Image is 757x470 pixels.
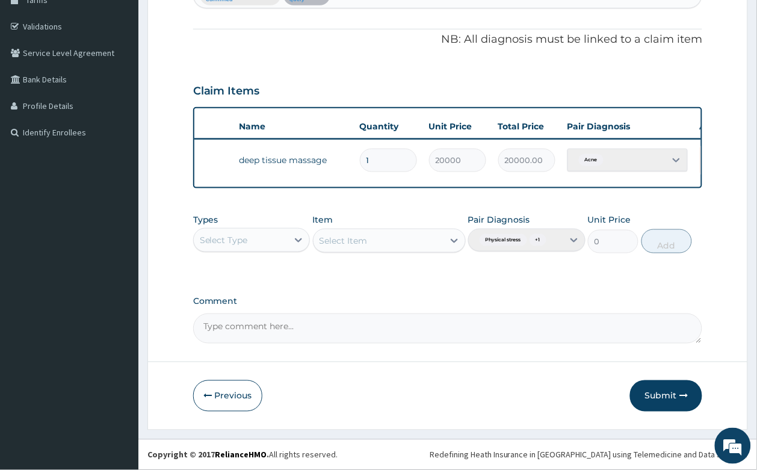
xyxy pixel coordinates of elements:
[215,450,267,460] a: RelianceHMO
[313,214,333,226] label: Item
[233,148,354,172] td: deep tissue massage
[22,60,49,90] img: d_794563401_company_1708531726252_794563401
[138,439,757,470] footer: All rights reserved.
[164,149,233,172] td: Spa
[6,329,229,371] textarea: Type your message and hit 'Enter'
[197,6,226,35] div: Minimize live chat window
[233,114,354,138] th: Name
[354,114,423,138] th: Quantity
[694,114,754,138] th: Actions
[641,229,693,253] button: Add
[200,234,248,246] div: Select Type
[70,152,166,273] span: We're online!
[193,215,218,225] label: Types
[630,380,702,412] button: Submit
[193,297,703,307] label: Comment
[193,32,703,48] p: NB: All diagnosis must be linked to a claim item
[588,214,631,226] label: Unit Price
[193,85,260,98] h3: Claim Items
[492,114,561,138] th: Total Price
[63,67,202,83] div: Chat with us now
[147,450,269,460] strong: Copyright © 2017 .
[561,114,694,138] th: Pair Diagnosis
[468,214,530,226] label: Pair Diagnosis
[423,114,492,138] th: Unit Price
[164,115,233,137] th: Type
[193,380,262,412] button: Previous
[430,449,748,461] div: Redefining Heath Insurance in [GEOGRAPHIC_DATA] using Telemedicine and Data Science!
